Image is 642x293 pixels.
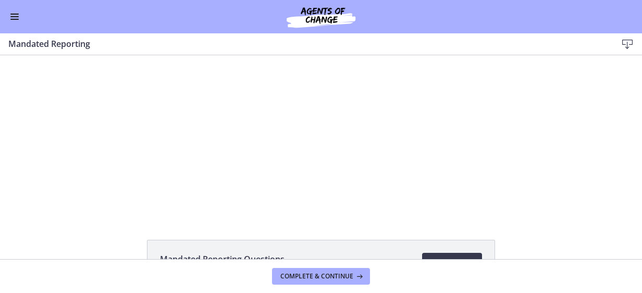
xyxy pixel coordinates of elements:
span: Mandated Reporting Questions [160,253,285,265]
button: Complete & continue [272,268,370,285]
span: Complete & continue [280,272,353,280]
span: Download [430,257,474,270]
h3: Mandated Reporting [8,38,600,50]
button: Enable menu [8,10,21,23]
img: Agents of Change [258,4,384,29]
a: Download [422,253,482,274]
